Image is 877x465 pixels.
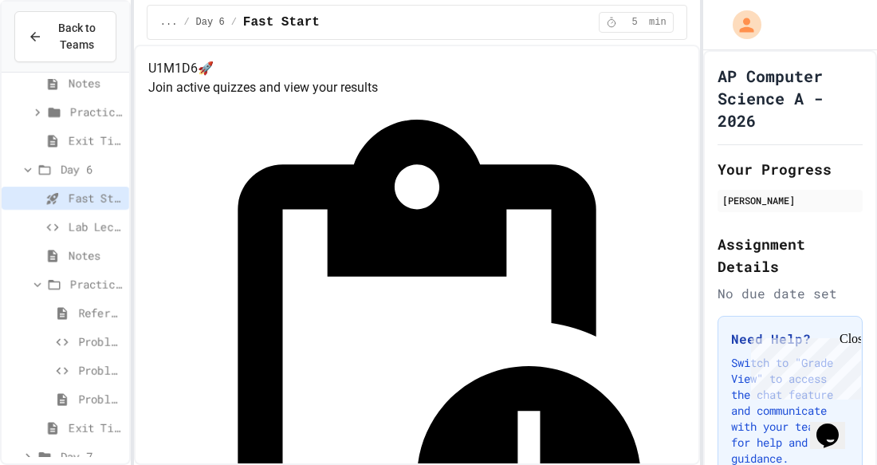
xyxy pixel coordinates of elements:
h4: U1M1D6 🚀 [148,59,686,78]
span: Lab Lecture [69,219,123,235]
h1: AP Computer Science A - 2026 [718,65,863,132]
span: Fast Start [69,190,123,207]
span: Back to Teams [52,20,103,53]
span: Notes [69,75,123,92]
span: / [231,16,237,29]
h2: Assignment Details [718,233,863,278]
div: Chat with us now!Close [6,6,110,101]
span: Exit Ticket [69,420,123,436]
span: Notes [69,247,123,264]
span: 5 [622,16,647,29]
iframe: chat widget [810,401,861,449]
h2: Your Progress [718,158,863,180]
span: Problem 2: Crew Roster [78,362,123,379]
div: No due date set [718,284,863,303]
span: ... [160,16,178,29]
span: Day 7 [61,448,123,465]
span: / [183,16,189,29]
span: Day 6 [61,161,123,178]
span: Fast Start [243,13,320,32]
div: My Account [716,6,765,43]
span: Problem 1: Mission Status Display [78,333,123,350]
span: Exit Ticket [69,132,123,149]
span: Reference Link [78,305,123,321]
button: Back to Teams [14,11,116,62]
span: min [649,16,667,29]
span: Practice (15 mins) [70,104,123,120]
span: Day 6 [196,16,225,29]
p: Join active quizzes and view your results [148,78,686,97]
span: Problem 3 [78,391,123,408]
h3: Need Help? [731,329,849,349]
div: [PERSON_NAME] [722,193,858,207]
span: Practice (15 mins) [70,276,123,293]
iframe: chat widget [745,332,861,400]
